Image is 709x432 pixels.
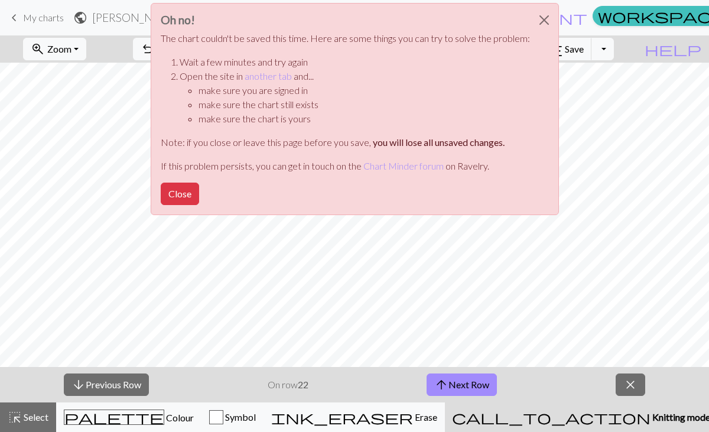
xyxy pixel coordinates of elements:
a: Chart Minder forum [363,160,444,171]
span: arrow_downward [71,376,86,393]
button: Close [530,4,558,37]
p: If this problem persists, you can get in touch on the on Ravelry. [161,159,530,173]
strong: 22 [298,379,308,390]
span: call_to_action [452,409,651,425]
strong: you will lose all unsaved changes. [373,137,505,148]
button: Previous Row [64,373,149,396]
span: Select [22,411,48,423]
p: Note: if you close or leave this page before you save, [161,135,530,150]
li: Open the site in and... [180,69,530,126]
h3: Oh no! [161,13,530,27]
span: highlight_alt [8,409,22,425]
button: Close [161,183,199,205]
span: Erase [413,411,437,423]
p: The chart couldn't be saved this time. Here are some things you can try to solve the problem: [161,31,530,46]
span: palette [64,409,164,425]
span: arrow_upward [434,376,448,393]
span: Symbol [223,411,256,423]
button: Next Row [427,373,497,396]
li: make sure the chart still exists [199,98,530,112]
span: Colour [164,412,194,423]
button: Colour [56,402,201,432]
button: Symbol [201,402,264,432]
span: ink_eraser [271,409,413,425]
button: Erase [264,402,445,432]
a: another tab [245,70,292,82]
li: Wait a few minutes and try again [180,55,530,69]
span: close [623,376,638,393]
li: make sure you are signed in [199,83,530,98]
li: make sure the chart is yours [199,112,530,126]
p: On row [268,378,308,392]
